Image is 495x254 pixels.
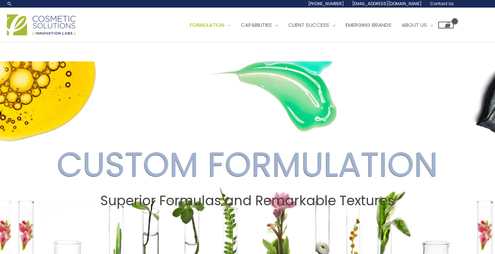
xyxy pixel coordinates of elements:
a: View Shopping Cart, empty [438,22,454,28]
span: Contact Us [430,1,454,7]
nav: Site Navigation [180,15,454,35]
h2: Superior Formulas and Remarkable Textures [7,193,488,209]
span: Formulation [190,21,224,28]
img: Cosmetic Solutions Logo [7,14,76,35]
a: Search icon link [7,1,12,7]
span: [PHONE_NUMBER] [308,1,344,7]
span: Emerging Brands [346,21,391,28]
a: Capabilities [236,15,283,35]
span: About Us [402,21,427,28]
a: Client Success [283,15,341,35]
span: Capabilities [241,21,272,28]
a: Formulation [185,15,236,35]
span: Client Success [288,21,329,28]
a: About Us [397,15,438,35]
span: [EMAIL_ADDRESS][DOMAIN_NAME] [352,1,422,7]
a: Emerging Brands [341,15,397,35]
h2: CUSTOM FORMULATION [7,144,488,185]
